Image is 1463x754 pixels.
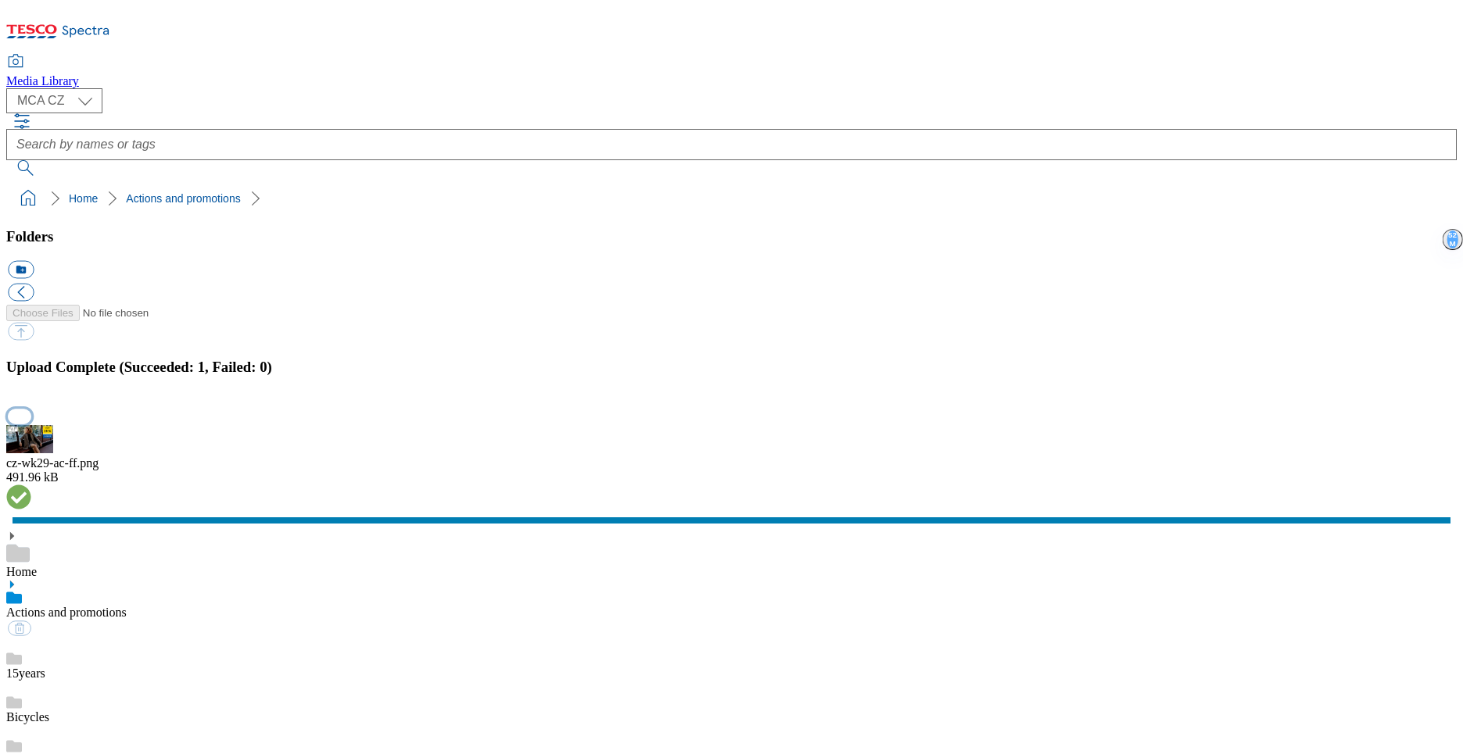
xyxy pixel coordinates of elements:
[6,666,45,680] a: 15years
[6,565,37,578] a: Home
[69,192,98,205] a: Home
[6,710,49,724] a: Bicycles
[16,186,41,211] a: home
[6,74,79,88] span: Media Library
[6,55,79,88] a: Media Library
[6,425,53,453] img: preview
[6,606,127,619] a: Actions and promotions
[6,184,1457,213] nav: breadcrumb
[6,470,1457,484] div: 491.96 kB
[6,359,1457,376] h3: Upload Complete (Succeeded: 1, Failed: 0)
[6,456,1457,470] div: cz-wk29-ac-ff.png
[6,129,1457,160] input: Search by names or tags
[6,228,1457,245] h3: Folders
[126,192,240,205] a: Actions and promotions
